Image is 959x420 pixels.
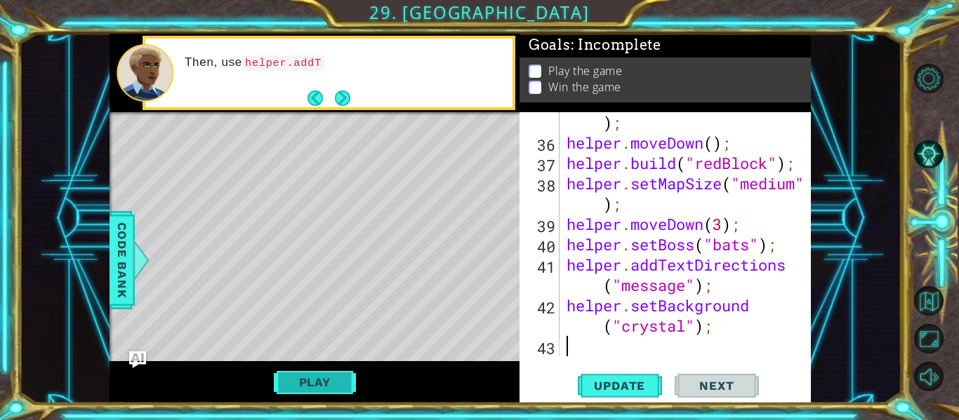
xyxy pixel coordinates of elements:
div: 41 [522,257,560,297]
span: Goals [529,36,661,54]
div: 40 [522,236,560,257]
button: Mute [914,362,944,391]
span: Code Bank [111,217,133,303]
div: 37 [522,155,560,175]
span: : Incomplete [571,36,661,53]
button: Level Options [914,64,944,93]
button: Play [274,369,356,395]
button: Next [335,90,350,106]
div: 36 [522,135,560,155]
button: Update [578,372,662,400]
button: Ask AI [129,351,146,368]
a: Back to Map [916,282,959,320]
span: Update [580,379,659,393]
p: Win the game [548,79,621,95]
button: Back to Map [914,286,944,316]
p: Play the game [548,63,622,79]
div: 43 [522,338,560,358]
div: 35 [522,94,560,135]
button: Maximize Browser [914,324,944,353]
span: Next [685,379,748,393]
p: Then, use [185,55,503,71]
button: Next [675,372,759,400]
div: 39 [522,216,560,236]
div: 42 [522,297,560,338]
button: AI Hint [914,140,944,169]
code: helper.addT [242,55,324,71]
button: Back [307,90,335,106]
div: 38 [522,175,560,216]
